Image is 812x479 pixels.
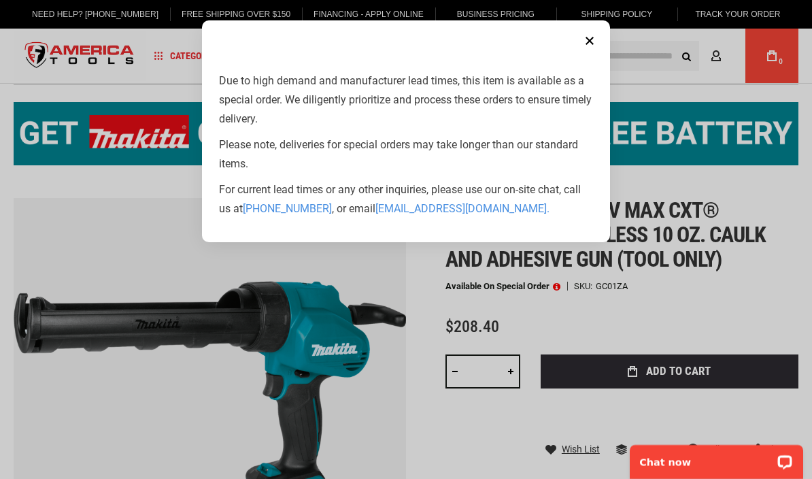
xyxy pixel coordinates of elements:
[375,202,549,215] a: [EMAIL_ADDRESS][DOMAIN_NAME].
[219,71,593,129] p: Due to high demand and manufacturer lead times, this item is available as a special order. We dil...
[243,202,332,215] a: [PHONE_NUMBER]
[219,135,593,174] p: Please note, deliveries for special orders may take longer than our standard items.
[621,436,812,479] iframe: LiveChat chat widget
[219,180,593,218] p: For current lead times or any other inquiries, please use our on-site chat, call us at , or email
